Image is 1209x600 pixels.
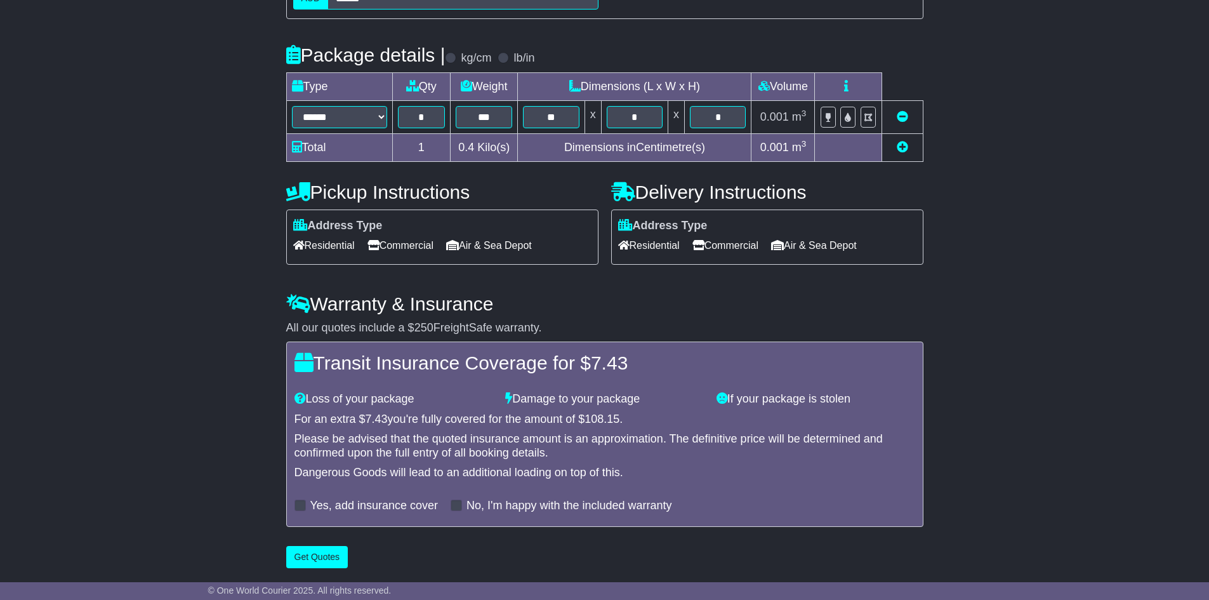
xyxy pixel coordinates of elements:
label: Yes, add insurance cover [310,499,438,513]
span: 250 [414,321,433,334]
span: 0.4 [458,141,474,154]
td: Qty [392,72,451,100]
label: lb/in [513,51,534,65]
td: Type [286,72,392,100]
span: 0.001 [760,110,789,123]
span: 0.001 [760,141,789,154]
td: x [585,100,601,133]
span: m [792,110,807,123]
span: 7.43 [591,352,628,373]
label: Address Type [618,219,708,233]
td: Volume [751,72,815,100]
div: Please be advised that the quoted insurance amount is an approximation. The definitive price will... [294,432,915,460]
label: kg/cm [461,51,491,65]
sup: 3 [802,139,807,149]
div: If your package is stolen [710,392,922,406]
span: 108.15 [585,413,619,425]
td: Dimensions (L x W x H) [518,72,751,100]
div: For an extra $ you're fully covered for the amount of $ . [294,413,915,427]
div: All our quotes include a $ FreightSafe warranty. [286,321,923,335]
span: Air & Sea Depot [446,236,532,255]
span: Air & Sea Depot [771,236,857,255]
a: Add new item [897,141,908,154]
a: Remove this item [897,110,908,123]
div: Loss of your package [288,392,499,406]
button: Get Quotes [286,546,348,568]
h4: Pickup Instructions [286,182,598,203]
h4: Package details | [286,44,446,65]
span: 7.43 [366,413,388,425]
label: No, I'm happy with the included warranty [466,499,672,513]
td: x [668,100,685,133]
label: Address Type [293,219,383,233]
td: Dimensions in Centimetre(s) [518,133,751,161]
h4: Delivery Instructions [611,182,923,203]
span: m [792,141,807,154]
sup: 3 [802,109,807,118]
span: Commercial [367,236,433,255]
div: Dangerous Goods will lead to an additional loading on top of this. [294,466,915,480]
span: Commercial [692,236,758,255]
td: Weight [451,72,518,100]
td: Kilo(s) [451,133,518,161]
span: Residential [618,236,680,255]
td: 1 [392,133,451,161]
span: © One World Courier 2025. All rights reserved. [208,585,392,596]
div: Damage to your package [499,392,710,406]
h4: Transit Insurance Coverage for $ [294,352,915,373]
span: Residential [293,236,355,255]
td: Total [286,133,392,161]
h4: Warranty & Insurance [286,293,923,314]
